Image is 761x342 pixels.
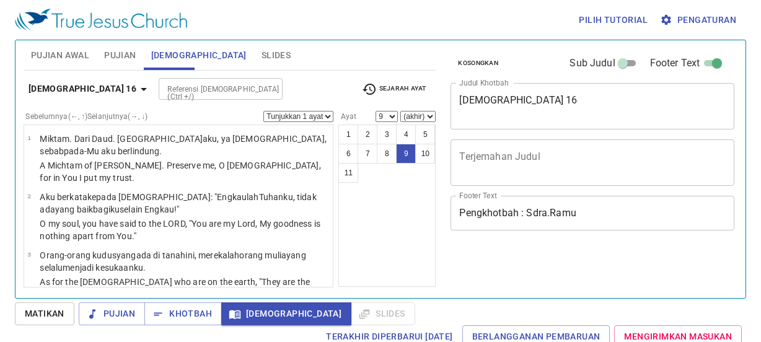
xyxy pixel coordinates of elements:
[377,125,397,144] button: 3
[338,163,358,183] button: 11
[396,144,416,164] button: 9
[40,192,316,214] wh559: kepada [DEMOGRAPHIC_DATA]
[40,250,306,273] wh834: ada di tanah
[144,302,222,325] button: Khotbah
[377,144,397,164] button: 8
[40,133,329,157] p: Miktam
[40,250,306,273] wh6918: yang
[396,125,416,144] button: 4
[459,94,726,118] textarea: [DEMOGRAPHIC_DATA] 16
[358,125,377,144] button: 2
[120,204,179,214] wh5921: selain Engkau!"
[40,134,326,156] wh4387: . Dari Daud
[159,146,162,156] wh2620: .
[151,48,247,63] span: [DEMOGRAPHIC_DATA]
[574,9,653,32] button: Pilih tutorial
[658,9,741,32] button: Pengaturan
[104,48,136,63] span: Pujian
[415,144,435,164] button: 10
[154,306,212,322] span: Khotbah
[93,204,179,214] wh2896: bagiku
[64,146,162,156] wh3588: pada-Mu aku berlindung
[79,302,145,325] button: Pujian
[650,56,700,71] span: Footer Text
[40,192,316,214] wh3068: : "Engkaulah
[338,125,358,144] button: 1
[40,249,329,274] p: Orang-orang kudus
[55,204,180,214] wh1077: yang baik
[579,12,648,28] span: Pilih tutorial
[221,302,351,325] button: [DEMOGRAPHIC_DATA]
[15,302,74,325] button: Matikan
[40,217,329,242] p: O my soul, you have said to the LORD, "You are my Lord, My goodness is nothing apart from You."
[63,263,146,273] wh3605: menjadi kesukaanku
[362,82,426,97] span: Sejarah Ayat
[231,306,341,322] span: [DEMOGRAPHIC_DATA]
[338,144,358,164] button: 6
[570,56,615,71] span: Sub Judul
[662,12,736,28] span: Pengaturan
[458,58,498,69] span: Kosongkan
[40,159,329,184] p: A Michtam of [PERSON_NAME]. Preserve me, O [DEMOGRAPHIC_DATA], for in You I put my trust.
[40,192,316,214] wh859: Tuhanku
[27,134,30,141] span: 1
[40,191,329,216] p: Aku berkata
[40,134,326,156] wh1732: . [GEOGRAPHIC_DATA]
[25,113,147,120] label: Sebelumnya (←, ↑) Selanjutnya (→, ↓)
[358,144,377,164] button: 7
[25,306,64,322] span: Matikan
[354,80,433,99] button: Sejarah Ayat
[27,193,30,199] span: 2
[162,82,258,96] input: Type Bible Reference
[262,48,291,63] span: Slides
[338,113,356,120] label: Ayat
[31,48,89,63] span: Pujian Awal
[15,9,187,31] img: True Jesus Church
[143,263,146,273] wh2656: .
[451,56,506,71] button: Kosongkan
[40,192,316,214] wh136: , tidak ada
[29,81,136,97] b: [DEMOGRAPHIC_DATA] 16
[89,306,135,322] span: Pujian
[24,77,156,100] button: [DEMOGRAPHIC_DATA] 16
[27,251,30,258] span: 3
[415,125,435,144] button: 5
[40,276,329,300] p: As for the [DEMOGRAPHIC_DATA] who are on the earth, "They are the excellent ones, in whom is all ...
